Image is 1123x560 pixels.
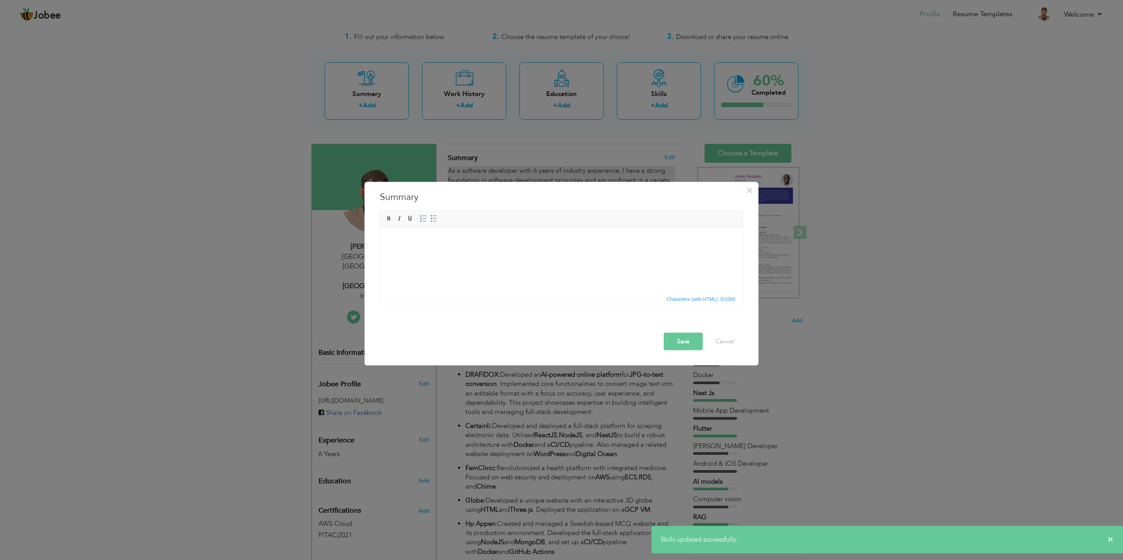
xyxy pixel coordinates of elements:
button: Save [664,332,703,350]
a: Italic [395,214,404,223]
span: × [1107,535,1114,544]
a: Insert/Remove Numbered List [418,214,428,223]
h3: Summary [380,190,743,203]
span: × [746,182,753,198]
button: Cancel [707,332,743,350]
iframe: Rich Text Editor, summaryEditor [380,227,743,293]
button: Close [742,183,756,197]
div: Statistics [665,295,738,303]
span: Skills updated successfully. [661,535,737,544]
a: Bold [384,214,394,223]
a: Insert/Remove Bulleted List [429,214,439,223]
a: Underline [405,214,415,223]
span: Characters (with HTML): 0/1000 [665,295,737,303]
